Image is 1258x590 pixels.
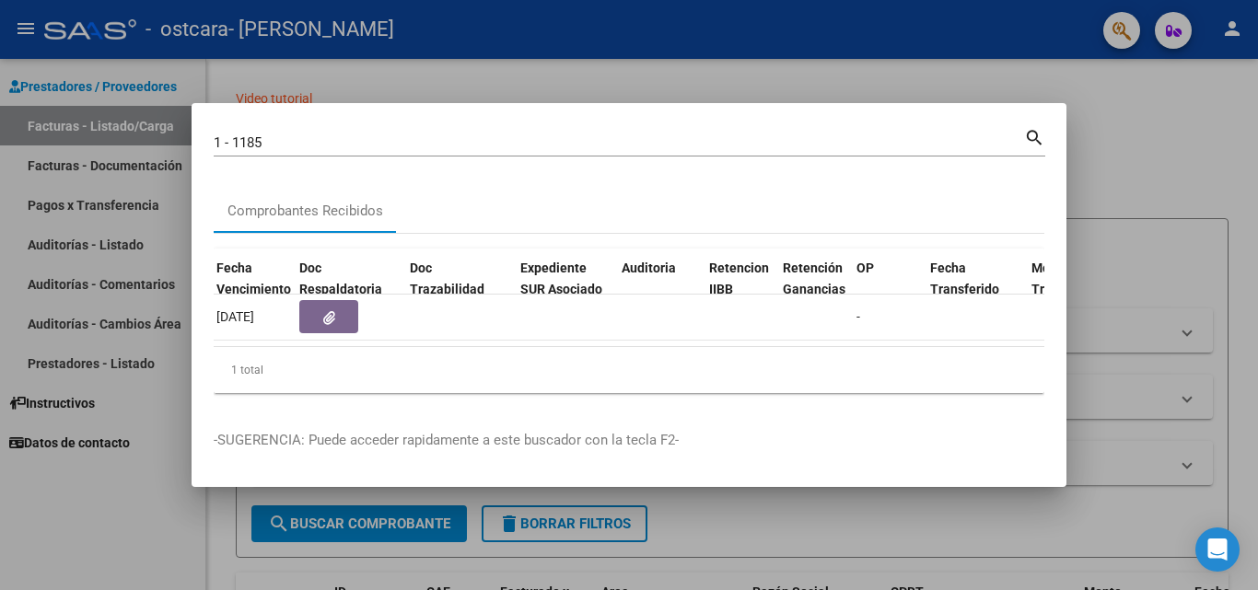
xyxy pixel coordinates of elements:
[214,347,1044,393] div: 1 total
[214,430,1044,451] p: -SUGERENCIA: Puede acceder rapidamente a este buscador con la tecla F2-
[299,260,382,296] span: Doc Respaldatoria
[410,260,484,296] span: Doc Trazabilidad
[709,260,769,296] span: Retencion IIBB
[930,260,999,296] span: Fecha Transferido
[849,249,923,330] datatable-header-cell: OP
[513,249,614,330] datatable-header-cell: Expediente SUR Asociado
[775,249,849,330] datatable-header-cell: Retención Ganancias
[402,249,513,330] datatable-header-cell: Doc Trazabilidad
[292,249,402,330] datatable-header-cell: Doc Respaldatoria
[216,260,291,296] span: Fecha Vencimiento
[622,260,676,275] span: Auditoria
[216,309,254,324] span: [DATE]
[702,249,775,330] datatable-header-cell: Retencion IIBB
[614,249,702,330] datatable-header-cell: Auditoria
[1195,527,1240,572] div: Open Intercom Messenger
[1024,125,1045,147] mat-icon: search
[783,260,845,296] span: Retención Ganancias
[209,249,292,330] datatable-header-cell: Fecha Vencimiento
[1024,249,1125,330] datatable-header-cell: Monto Transferido
[1031,260,1101,296] span: Monto Transferido
[923,249,1024,330] datatable-header-cell: Fecha Transferido
[227,201,383,222] div: Comprobantes Recibidos
[856,309,860,324] span: -
[856,260,874,275] span: OP
[520,260,602,296] span: Expediente SUR Asociado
